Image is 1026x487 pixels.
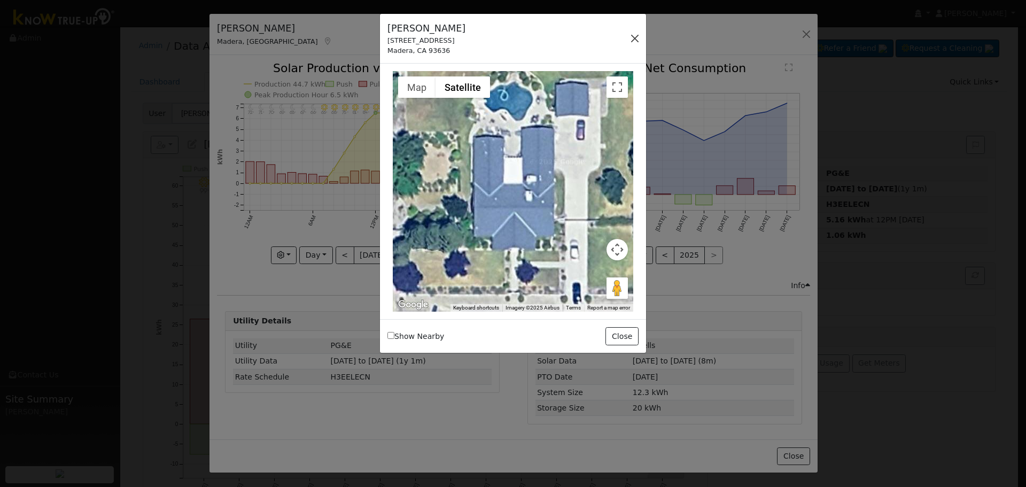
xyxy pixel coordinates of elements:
div: Madera, CA 93636 [387,45,465,56]
div: [STREET_ADDRESS] [387,35,465,45]
button: Toggle fullscreen view [607,76,628,98]
button: Show street map [398,76,436,98]
input: Show Nearby [387,332,394,339]
a: Terms (opens in new tab) [566,305,581,311]
a: Report a map error [587,305,630,311]
a: Open this area in Google Maps (opens a new window) [395,298,431,312]
button: Keyboard shortcuts [453,304,499,312]
img: Google [395,298,431,312]
button: Close [605,327,638,345]
button: Map camera controls [607,239,628,260]
h5: [PERSON_NAME] [387,21,465,35]
button: Show satellite imagery [436,76,490,98]
span: Imagery ©2025 Airbus [506,305,559,311]
button: Drag Pegman onto the map to open Street View [607,277,628,299]
label: Show Nearby [387,331,444,342]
